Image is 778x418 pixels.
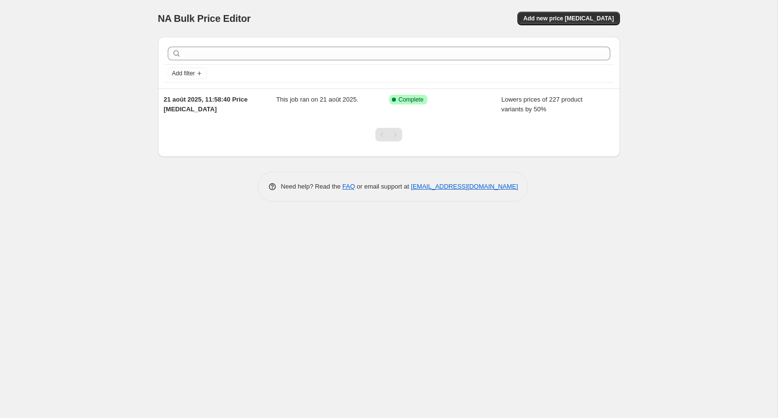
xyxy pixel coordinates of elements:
[281,183,343,190] span: Need help? Read the
[355,183,411,190] span: or email support at
[276,96,358,103] span: This job ran on 21 août 2025.
[517,12,619,25] button: Add new price [MEDICAL_DATA]
[375,128,402,141] nav: Pagination
[523,15,614,22] span: Add new price [MEDICAL_DATA]
[411,183,518,190] a: [EMAIL_ADDRESS][DOMAIN_NAME]
[399,96,424,104] span: Complete
[342,183,355,190] a: FAQ
[158,13,251,24] span: NA Bulk Price Editor
[501,96,583,113] span: Lowers prices of 227 product variants by 50%
[172,70,195,77] span: Add filter
[164,96,248,113] span: 21 août 2025, 11:58:40 Price [MEDICAL_DATA]
[168,68,207,79] button: Add filter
